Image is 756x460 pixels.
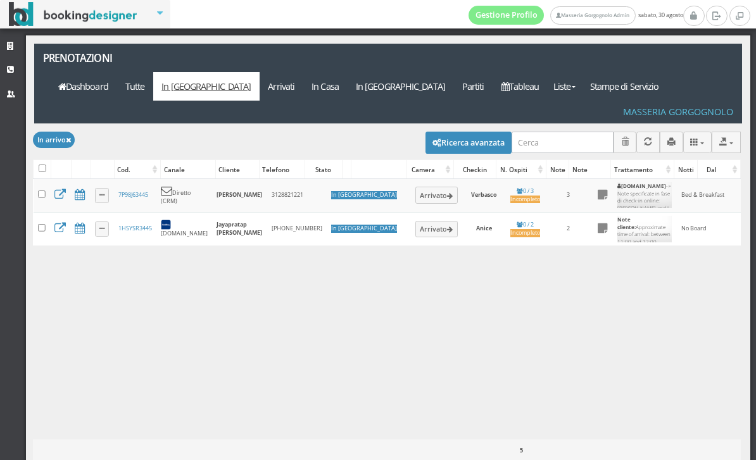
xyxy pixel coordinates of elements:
a: Prenotazioni [34,44,165,72]
div: Canale [161,161,215,178]
a: In Casa [303,72,348,101]
a: 0 / 3Incompleto [510,187,540,204]
div: Telefono [260,161,305,178]
b: [DOMAIN_NAME] [617,182,666,189]
img: BookingDesigner.com [9,2,137,27]
td: [PHONE_NUMBER] [267,212,327,246]
a: Masseria Gorgognolo Admin [550,6,635,25]
img: 7STAjs-WNfZHmYllyLag4gdhmHm8JrbmzVrznejwAeLEbpu0yDt-GlJaDipzXAZBN18=w300 [161,220,171,230]
div: Stato [305,161,342,178]
div: Cliente [216,161,259,178]
b: Verbasco [471,190,497,199]
span: sabato, 30 agosto [469,6,683,25]
a: Gestione Profilo [469,6,545,25]
td: 3 [545,178,592,212]
button: In arrivo [33,132,75,147]
div: Note [546,161,569,178]
button: Arrivato [415,221,458,237]
div: In [GEOGRAPHIC_DATA] [331,225,397,233]
input: Cerca [512,132,614,152]
div: Camera [407,161,453,178]
button: Arrivato [415,187,458,203]
a: In [GEOGRAPHIC_DATA] [153,72,260,101]
div: In [GEOGRAPHIC_DATA] [331,191,397,199]
div: Note [569,161,610,178]
div: Incompleto [510,229,540,237]
a: Dashboard [49,72,117,101]
a: 1HSYSR3445 [118,224,152,232]
h4: Masseria Gorgognolo [623,106,733,117]
a: Tutte [117,72,153,101]
button: Ricerca avanzata [425,132,512,153]
b: [PERSON_NAME] [217,190,262,199]
div: Approximate time of arrival: between 11:00 and 12:00 [617,216,672,245]
div: N. Ospiti [496,161,546,178]
td: 2 [545,212,592,246]
td: [DOMAIN_NAME] [156,212,212,246]
a: 0 / 2Incompleto [510,220,540,237]
div: Checkin [454,161,496,178]
a: Partiti [453,72,493,101]
a: Arrivati [260,72,303,101]
button: Aggiorna [636,132,660,152]
div: Incompleto [510,196,540,204]
a: In [GEOGRAPHIC_DATA] [347,72,453,101]
div: -> Note specificate in fase di check-in online: [PERSON_NAME] and I ([PERSON_NAME]) will be trave... [617,182,672,277]
b: Note cliente: [617,216,636,230]
td: Bed & Breakfast [677,178,736,212]
b: 5 [520,446,523,454]
a: Stampe di Servizio [581,72,667,101]
td: Diretto (CRM) [156,178,212,212]
td: 3128821221 [267,178,327,212]
a: Liste [548,72,581,101]
a: Tableau [493,72,548,101]
div: Dal [698,161,740,178]
a: 7P98J63445 [118,190,148,199]
div: Notti [674,161,697,178]
button: Export [712,132,741,152]
td: No Board [677,212,736,246]
div: Cod. [115,161,160,178]
b: Anice [476,224,492,232]
div: Trattamento [611,161,673,178]
b: Jayapratap [PERSON_NAME] [217,220,262,237]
